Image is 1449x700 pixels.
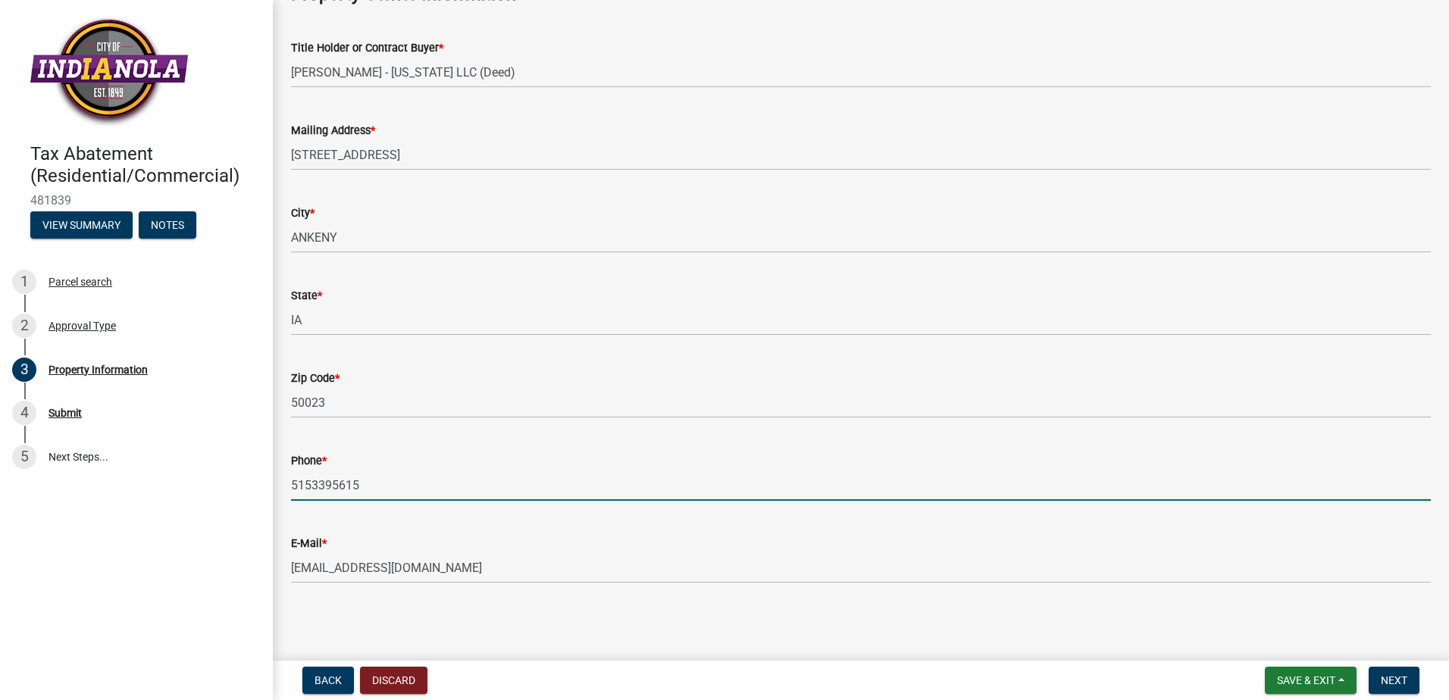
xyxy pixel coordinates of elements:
div: Approval Type [49,320,116,331]
label: Title Holder or Contract Buyer [291,43,443,54]
img: City of Indianola, Iowa [30,16,188,127]
button: Back [302,667,354,694]
button: Discard [360,667,427,694]
label: E-Mail [291,539,327,549]
label: City [291,208,315,219]
wm-modal-confirm: Notes [139,220,196,232]
div: 1 [12,270,36,294]
div: Parcel search [49,277,112,287]
label: Phone [291,456,327,467]
div: 4 [12,401,36,425]
div: 2 [12,314,36,338]
div: 3 [12,358,36,382]
wm-modal-confirm: Summary [30,220,133,232]
button: View Summary [30,211,133,239]
button: Notes [139,211,196,239]
label: State [291,291,322,302]
span: Save & Exit [1277,674,1335,686]
div: 5 [12,445,36,469]
div: Submit [49,408,82,418]
button: Next [1369,667,1419,694]
label: Mailing Address [291,126,375,136]
span: 481839 [30,193,243,208]
span: Next [1381,674,1407,686]
span: Back [315,674,342,686]
button: Save & Exit [1265,667,1357,694]
div: Property Information [49,364,148,375]
label: Zip Code [291,373,340,384]
h4: Tax Abatement (Residential/Commercial) [30,143,261,187]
